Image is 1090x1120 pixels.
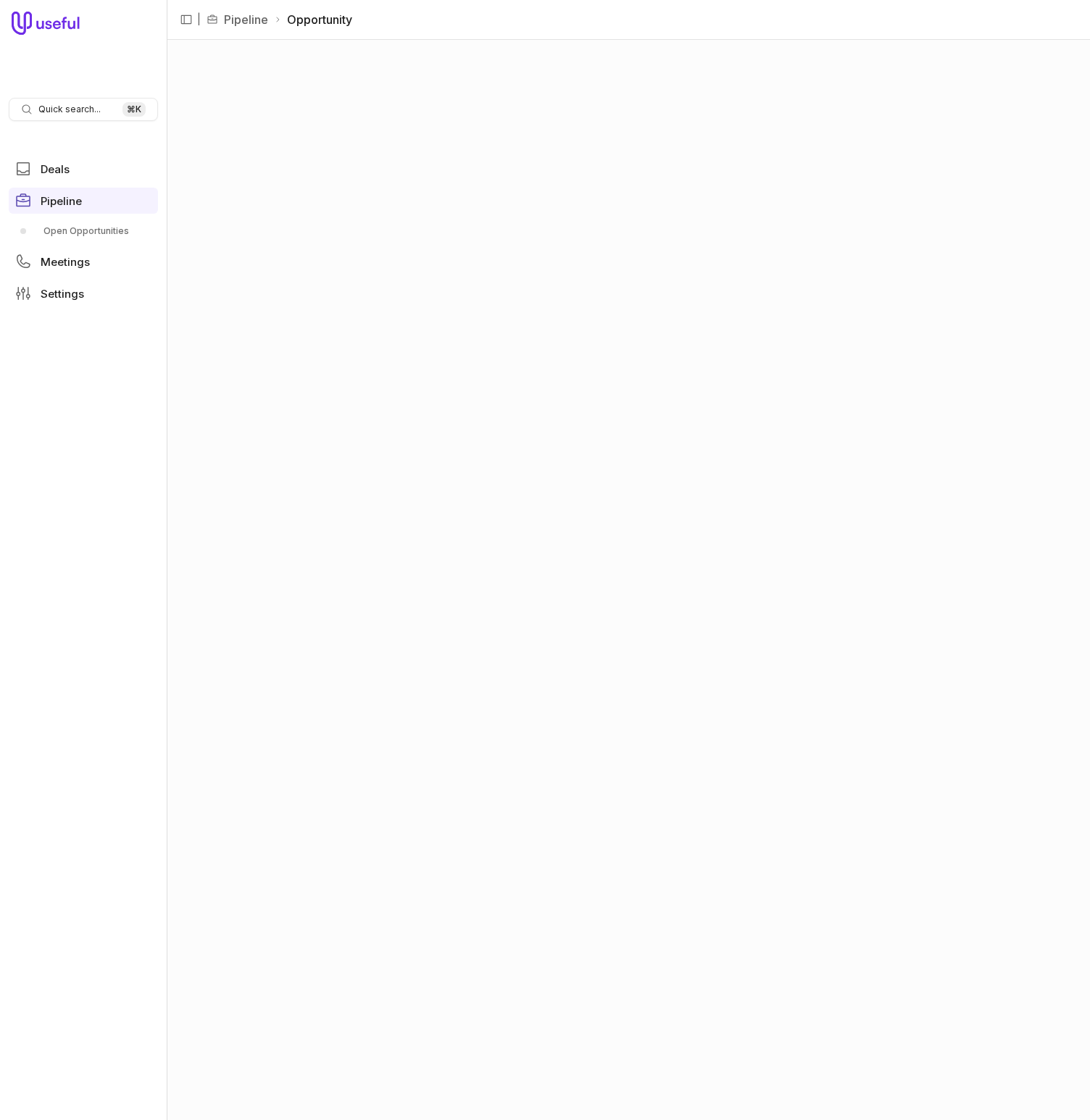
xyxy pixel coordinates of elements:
[197,11,201,28] span: |
[41,164,70,175] span: Deals
[41,196,82,206] span: Pipeline
[9,248,158,275] a: Meetings
[175,9,197,30] button: Collapse sidebar
[41,256,90,267] span: Meetings
[9,220,158,243] a: Open Opportunities
[9,220,158,243] div: Pipeline submenu
[38,104,101,115] span: Quick search...
[41,288,84,299] span: Settings
[122,102,146,117] kbd: ⌘ K
[9,188,158,214] a: Pipeline
[224,11,268,28] a: Pipeline
[274,11,352,28] li: Opportunity
[9,280,158,306] a: Settings
[9,156,158,182] a: Deals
